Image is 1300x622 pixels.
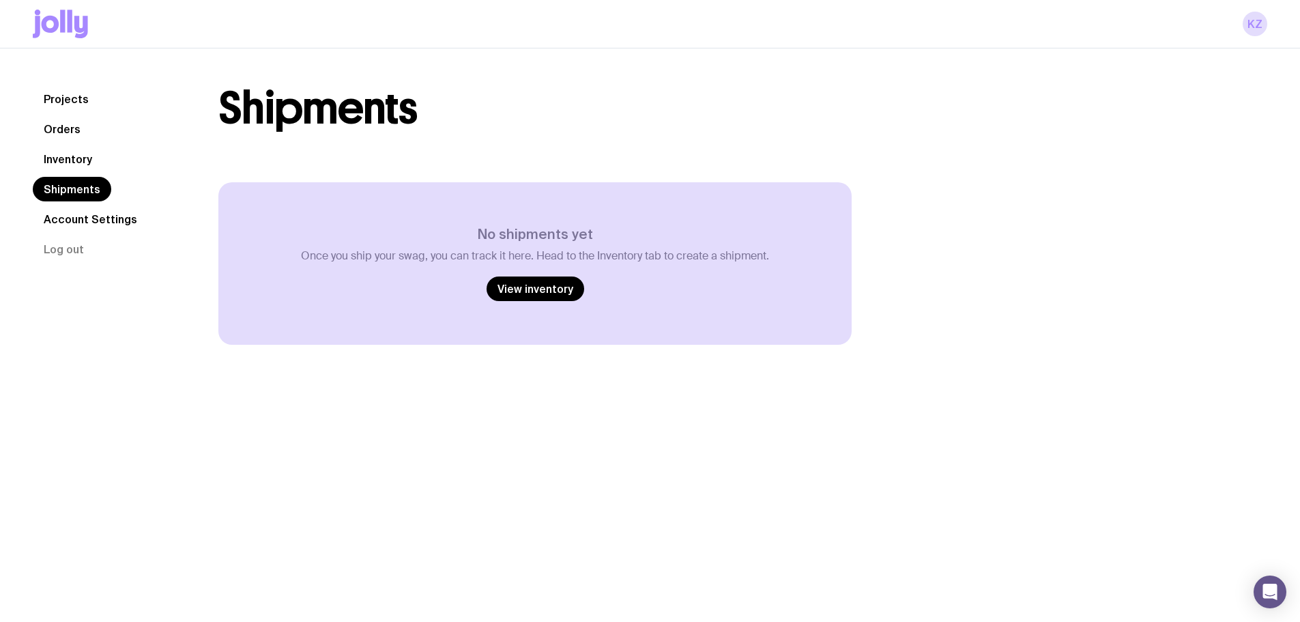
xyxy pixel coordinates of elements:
div: Open Intercom Messenger [1254,576,1286,608]
a: Account Settings [33,207,148,231]
a: Inventory [33,147,103,171]
button: Log out [33,237,95,261]
a: KZ [1243,12,1267,36]
h1: Shipments [218,87,417,130]
a: Projects [33,87,100,111]
h3: No shipments yet [301,226,769,242]
a: Shipments [33,177,111,201]
a: View inventory [487,277,584,301]
a: Orders [33,117,91,141]
p: Once you ship your swag, you can track it here. Head to the Inventory tab to create a shipment. [301,249,769,263]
